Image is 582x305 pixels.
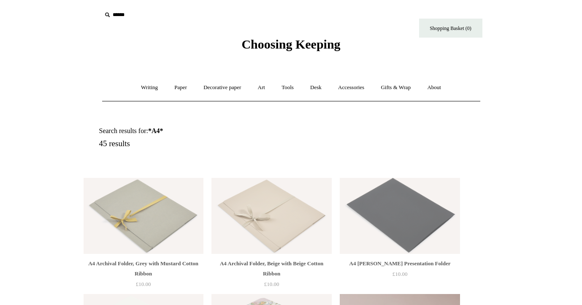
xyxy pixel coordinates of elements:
[340,178,460,254] img: A4 Fabriano Murillo Presentation Folder
[214,259,329,279] div: A4 Archival Folder, Beige with Beige Cotton Ribbon
[99,139,301,149] h5: 45 results
[264,281,279,287] span: £10.00
[250,76,273,99] a: Art
[393,271,408,277] span: £10.00
[211,178,331,254] img: A4 Archival Folder, Beige with Beige Cotton Ribbon
[340,178,460,254] a: A4 Fabriano Murillo Presentation Folder A4 Fabriano Murillo Presentation Folder
[420,76,449,99] a: About
[330,76,372,99] a: Accessories
[84,178,203,254] img: A4 Archival Folder, Grey with Mustard Cotton Ribbon
[303,76,329,99] a: Desk
[84,178,203,254] a: A4 Archival Folder, Grey with Mustard Cotton Ribbon A4 Archival Folder, Grey with Mustard Cotton ...
[211,178,331,254] a: A4 Archival Folder, Beige with Beige Cotton Ribbon A4 Archival Folder, Beige with Beige Cotton Ri...
[274,76,301,99] a: Tools
[99,127,301,135] h1: Search results for:
[373,76,418,99] a: Gifts & Wrap
[167,76,195,99] a: Paper
[340,259,460,293] a: A4 [PERSON_NAME] Presentation Folder £10.00
[419,19,482,38] a: Shopping Basket (0)
[86,259,201,279] div: A4 Archival Folder, Grey with Mustard Cotton Ribbon
[241,37,340,51] span: Choosing Keeping
[196,76,249,99] a: Decorative paper
[84,259,203,293] a: A4 Archival Folder, Grey with Mustard Cotton Ribbon £10.00
[133,76,165,99] a: Writing
[136,281,151,287] span: £10.00
[241,44,340,50] a: Choosing Keeping
[211,259,331,293] a: A4 Archival Folder, Beige with Beige Cotton Ribbon £10.00
[342,259,457,269] div: A4 [PERSON_NAME] Presentation Folder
